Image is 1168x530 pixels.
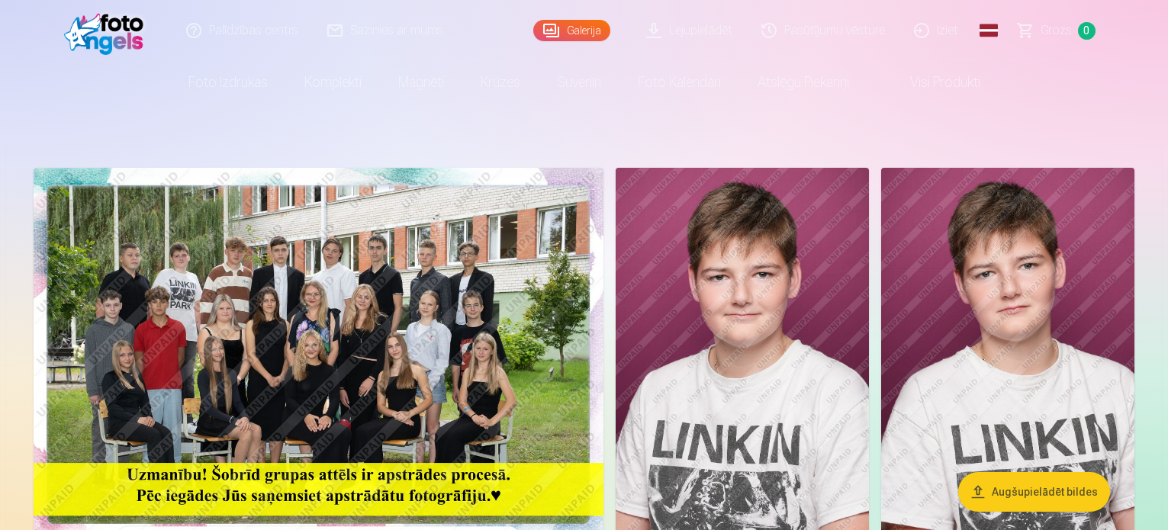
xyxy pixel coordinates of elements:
[867,61,999,104] a: Visi produkti
[170,61,286,104] a: Foto izdrukas
[539,61,619,104] a: Suvenīri
[286,61,380,104] a: Komplekti
[958,472,1110,512] button: Augšupielādēt bildes
[739,61,867,104] a: Atslēgu piekariņi
[462,61,539,104] a: Krūzes
[1041,21,1072,40] span: Grozs
[1078,22,1096,40] span: 0
[533,20,610,41] a: Galerija
[619,61,739,104] a: Foto kalendāri
[64,6,152,55] img: /fa1
[380,61,462,104] a: Magnēti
